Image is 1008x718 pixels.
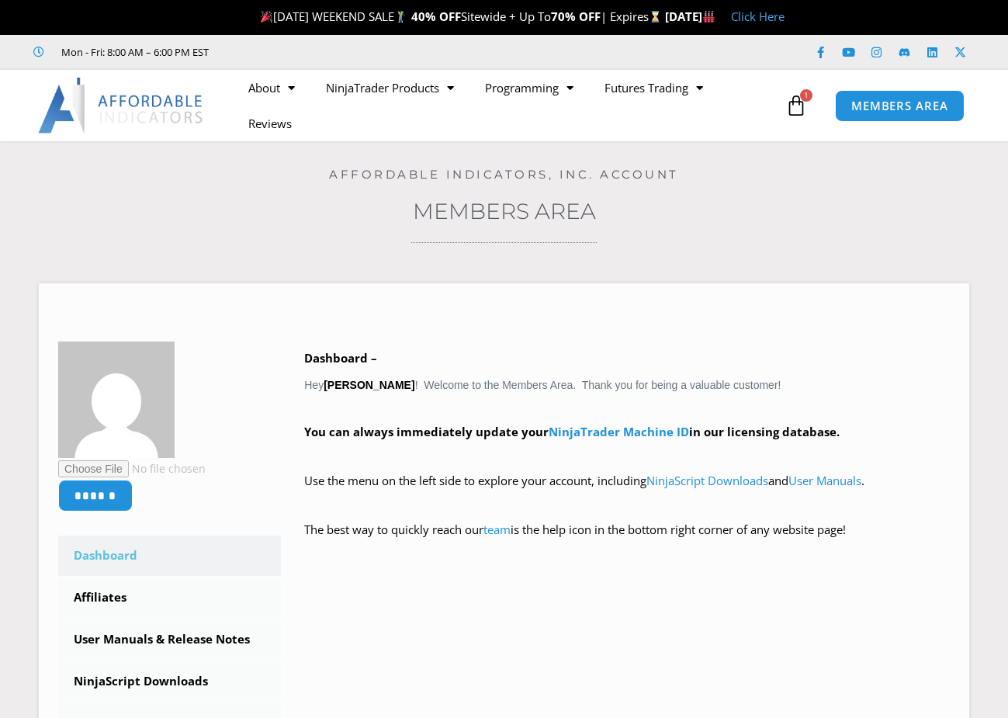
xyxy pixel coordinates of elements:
img: ⌛ [649,11,661,23]
a: 1 [762,83,830,128]
a: Programming [469,70,589,106]
a: NinjaTrader Products [310,70,469,106]
img: 🏭 [703,11,715,23]
a: Click Here [731,9,785,24]
p: Use the menu on the left side to explore your account, including and . [304,470,950,514]
img: 🏌️‍♂️ [395,11,407,23]
img: 🎉 [261,11,272,23]
strong: 40% OFF [411,9,461,24]
a: Dashboard [58,536,281,576]
img: 306a39d853fe7ca0a83b64c3a9ab38c2617219f6aea081d20322e8e32295346b [58,342,175,458]
strong: You can always immediately update your in our licensing database. [304,424,840,439]
a: NinjaTrader Machine ID [549,424,689,439]
span: MEMBERS AREA [851,100,948,112]
a: team [483,522,511,537]
iframe: Customer reviews powered by Trustpilot [230,44,463,60]
span: 1 [800,89,812,102]
p: The best way to quickly reach our is the help icon in the bottom right corner of any website page! [304,519,950,563]
a: About [233,70,310,106]
a: User Manuals & Release Notes [58,619,281,660]
a: MEMBERS AREA [835,90,965,122]
a: NinjaScript Downloads [646,473,768,488]
strong: 70% OFF [551,9,601,24]
a: Affiliates [58,578,281,618]
a: Reviews [233,106,307,141]
span: [DATE] WEEKEND SALE Sitewide + Up To | Expires [257,9,664,24]
a: NinjaScript Downloads [58,661,281,702]
nav: Menu [233,70,781,141]
span: Mon - Fri: 8:00 AM – 6:00 PM EST [57,43,209,61]
strong: [DATE] [665,9,715,24]
a: User Manuals [788,473,861,488]
a: Affordable Indicators, Inc. Account [329,167,679,182]
b: Dashboard – [304,350,377,366]
a: Futures Trading [589,70,719,106]
div: Hey ! Welcome to the Members Area. Thank you for being a valuable customer! [304,348,950,563]
a: Members Area [413,198,596,224]
strong: [PERSON_NAME] [324,379,414,391]
img: LogoAI | Affordable Indicators – NinjaTrader [38,78,205,134]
